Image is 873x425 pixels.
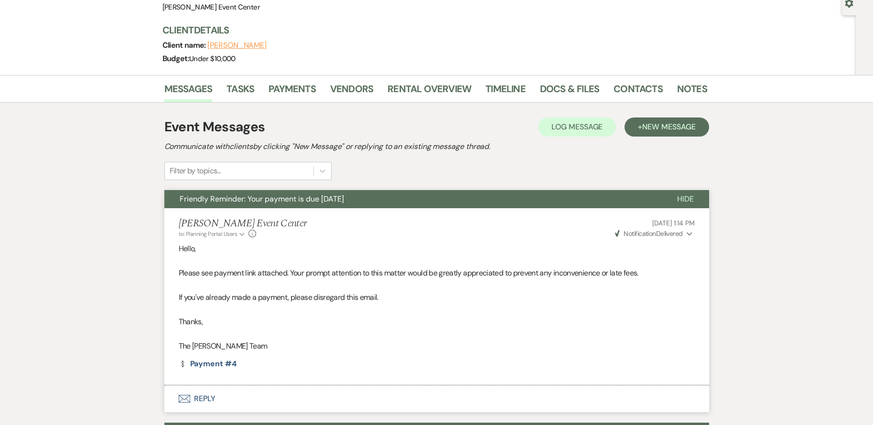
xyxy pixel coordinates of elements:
h1: Event Messages [164,117,265,137]
span: Thanks, [179,317,203,327]
a: Rental Overview [388,81,471,102]
a: Contacts [614,81,663,102]
h5: [PERSON_NAME] Event Center [179,218,307,230]
span: Please see payment link attached. Your prompt attention to this matter would be greatly appreciat... [179,268,638,278]
span: Budget: [162,53,190,64]
span: to: Planning Portal Users [179,230,237,238]
button: Friendly Reminder: Your payment is due [DATE] [164,190,662,208]
button: Log Message [538,117,616,137]
span: [PERSON_NAME] Event Center [162,2,260,12]
button: Hide [662,190,709,208]
a: Messages [164,81,213,102]
span: Log Message [551,122,603,132]
a: Docs & Files [540,81,599,102]
a: Tasks [226,81,254,102]
button: +New Message [625,117,709,137]
span: Hide [677,194,694,204]
span: [DATE] 1:14 PM [652,219,694,227]
span: Delivered [615,229,683,238]
h3: Client Details [162,23,698,37]
div: Filter by topics... [170,165,221,177]
h2: Communicate with clients by clicking "New Message" or replying to an existing message thread. [164,141,709,152]
a: Vendors [330,81,373,102]
a: Payments [269,81,316,102]
span: Client name: [162,40,208,50]
span: The [PERSON_NAME] Team [179,341,268,351]
button: to: Planning Portal Users [179,230,247,238]
span: Hello, [179,244,196,254]
span: Notification [624,229,656,238]
a: Payment #4 [179,360,237,368]
span: If you've already made a payment, please disregard this email. [179,292,378,302]
button: [PERSON_NAME] [207,42,267,49]
button: Reply [164,385,709,412]
a: Timeline [485,81,526,102]
span: New Message [642,122,695,132]
a: Notes [677,81,707,102]
span: Friendly Reminder: Your payment is due [DATE] [180,194,344,204]
button: NotificationDelivered [614,229,694,239]
span: Under $10,000 [189,54,236,64]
